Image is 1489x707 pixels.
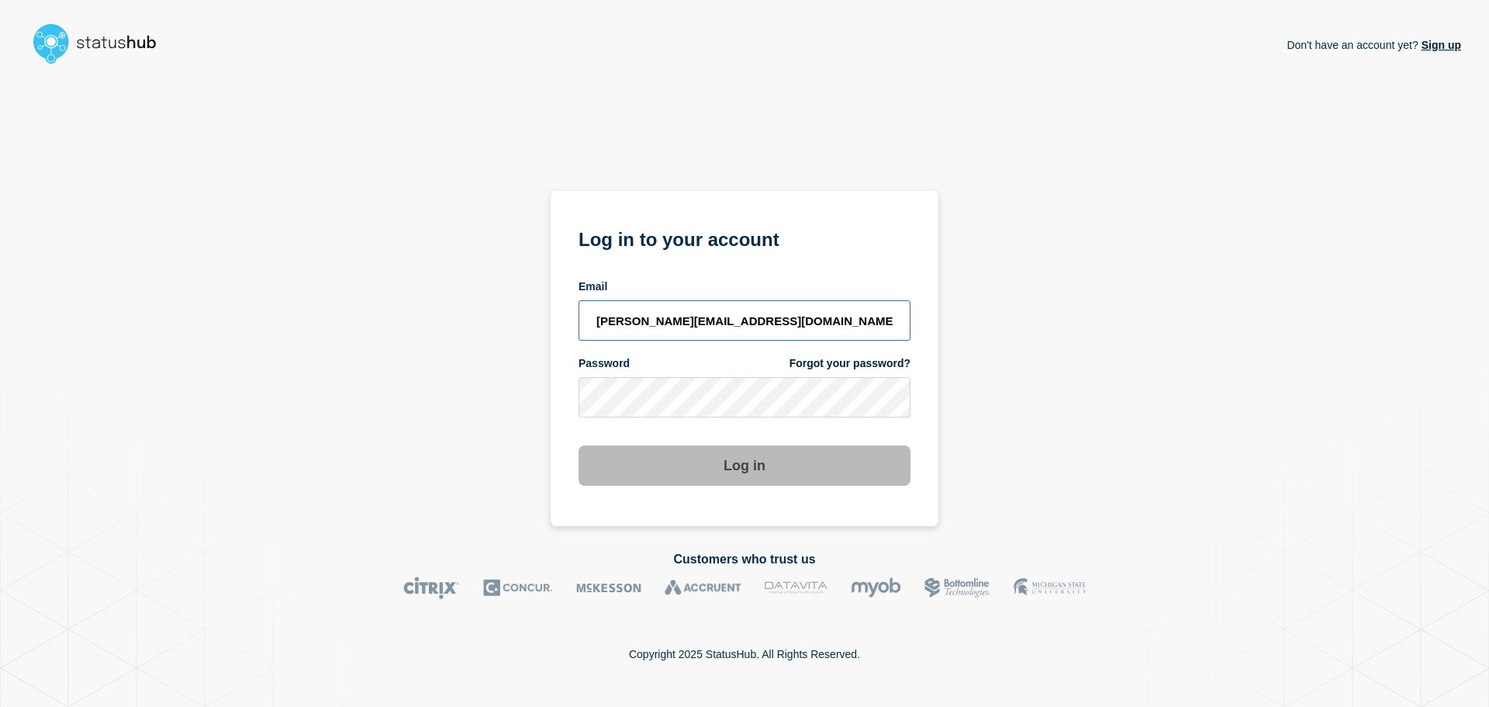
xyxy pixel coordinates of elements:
[579,224,910,252] h1: Log in to your account
[576,577,641,599] img: McKesson logo
[789,356,910,371] a: Forgot your password?
[665,577,741,599] img: Accruent logo
[403,577,460,599] img: Citrix logo
[765,577,827,599] img: DataVita logo
[579,279,607,294] span: Email
[579,356,630,371] span: Password
[579,300,910,341] input: email input
[629,648,860,660] p: Copyright 2025 StatusHub. All Rights Reserved.
[1287,26,1461,64] p: Don't have an account yet?
[579,445,910,486] button: Log in
[483,577,553,599] img: Concur logo
[28,19,175,68] img: StatusHub logo
[924,577,990,599] img: Bottomline logo
[1014,577,1086,599] img: MSU logo
[579,377,910,418] input: password input
[28,553,1461,567] h2: Customers who trust us
[1418,39,1461,51] a: Sign up
[851,577,901,599] img: myob logo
